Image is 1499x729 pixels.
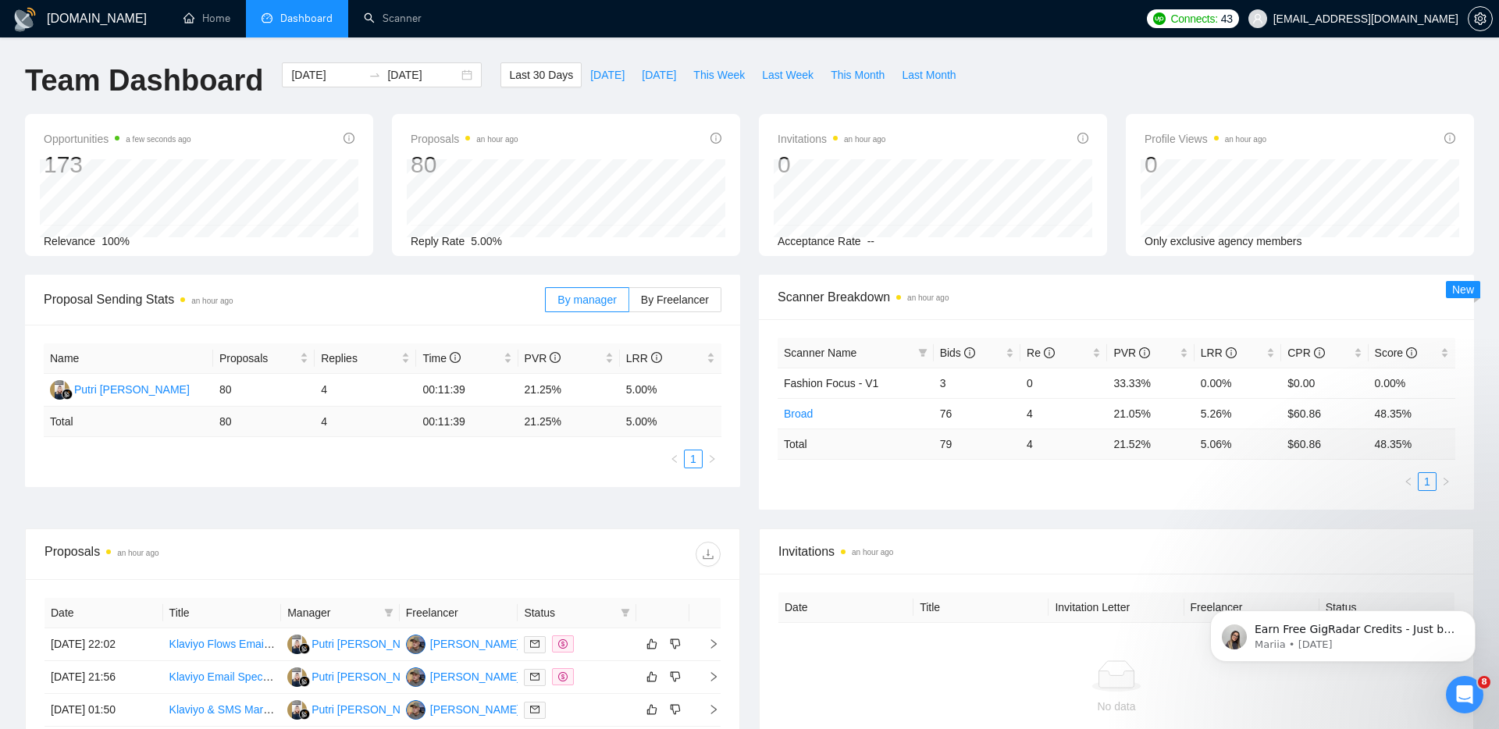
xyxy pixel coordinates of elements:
a: SJ[PERSON_NAME] [406,637,520,649]
span: Scanner Breakdown [778,287,1455,307]
td: 5.26% [1195,398,1281,429]
span: right [707,454,717,464]
button: like [643,635,661,653]
span: Invitations [778,542,1454,561]
span: Manager [287,604,378,621]
time: an hour ago [852,548,893,557]
input: End date [387,66,458,84]
a: SJ[PERSON_NAME] [406,702,520,715]
th: Date [45,598,163,628]
a: searchScanner [364,12,422,25]
span: info-circle [1139,347,1150,358]
span: Earn Free GigRadar Credits - Just by Sharing Your Story! 💬 Want more credits for sending proposal... [68,45,269,430]
a: 1 [1419,473,1436,490]
span: PVR [525,352,561,364]
th: Freelancer [1184,592,1319,623]
td: 21.05% [1107,398,1194,429]
div: 80 [411,150,518,180]
span: Fashion Focus - V1 [784,377,878,389]
span: [DATE] [590,66,625,84]
span: Last Week [762,66,814,84]
a: PIPutri [PERSON_NAME] [287,637,427,649]
button: setting [1468,6,1493,31]
span: [DATE] [642,66,676,84]
span: Opportunities [44,130,191,148]
td: 80 [213,407,315,437]
span: left [670,454,679,464]
button: This Month [822,62,893,87]
th: Replies [315,343,416,374]
span: Replies [321,350,398,367]
td: 4 [315,407,416,437]
time: an hour ago [117,549,158,557]
span: Proposals [411,130,518,148]
button: left [665,450,684,468]
img: gigradar-bm.png [299,643,310,654]
span: info-circle [651,352,662,363]
span: By manager [557,293,616,306]
td: 5.00 % [620,407,721,437]
span: info-circle [964,347,975,358]
td: 0.00% [1369,368,1455,398]
td: Total [778,429,934,459]
img: PI [287,635,307,654]
td: 0.00% [1195,368,1281,398]
button: right [703,450,721,468]
a: Broad [784,407,813,420]
span: dislike [670,670,681,683]
td: 48.35% [1369,398,1455,429]
span: 43 [1221,10,1233,27]
span: user [1252,13,1263,24]
span: filter [381,601,397,624]
a: Klaviyo Email Specialist for E-commerce Brand [169,670,398,683]
span: filter [384,608,393,617]
time: an hour ago [191,297,233,305]
span: Proposal Sending Stats [44,290,545,309]
span: 8 [1478,676,1490,688]
span: filter [918,348,928,357]
a: Klaviyo & SMS Marketing Setup [169,703,324,716]
td: 48.35 % [1369,429,1455,459]
td: 0 [1020,368,1107,398]
td: 4 [1020,429,1107,459]
img: gigradar-bm.png [299,676,310,687]
span: Dashboard [280,12,333,25]
div: Proposals [45,542,383,567]
span: Time [422,352,460,364]
td: Klaviyo & SMS Marketing Setup [163,694,282,727]
span: info-circle [450,352,461,363]
img: gigradar-bm.png [62,389,73,400]
img: SJ [406,635,425,654]
td: 21.52 % [1107,429,1194,459]
th: Invitation Letter [1049,592,1184,623]
td: 33.33% [1107,368,1194,398]
td: 80 [213,374,315,407]
th: Proposals [213,343,315,374]
img: gigradar-bm.png [299,709,310,720]
div: [PERSON_NAME] [430,668,520,685]
span: info-circle [1444,133,1455,144]
img: SJ [406,700,425,720]
button: dislike [666,635,685,653]
td: Klaviyo Flows Email Marketing Specialist Needed [163,628,282,661]
a: 1 [685,450,702,468]
button: left [1399,472,1418,491]
a: PIPutri [PERSON_NAME] [287,670,427,682]
li: Next Page [1437,472,1455,491]
li: Next Page [703,450,721,468]
span: like [646,638,657,650]
div: 0 [1145,150,1266,180]
span: Proposals [219,350,297,367]
button: [DATE] [582,62,633,87]
span: Only exclusive agency members [1145,235,1302,247]
button: like [643,700,661,719]
a: homeHome [183,12,230,25]
td: $ 60.86 [1281,429,1368,459]
span: mail [530,705,539,714]
td: 4 [315,374,416,407]
div: No data [791,698,1442,715]
span: mail [530,672,539,681]
li: Previous Page [1399,472,1418,491]
span: info-circle [1314,347,1325,358]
